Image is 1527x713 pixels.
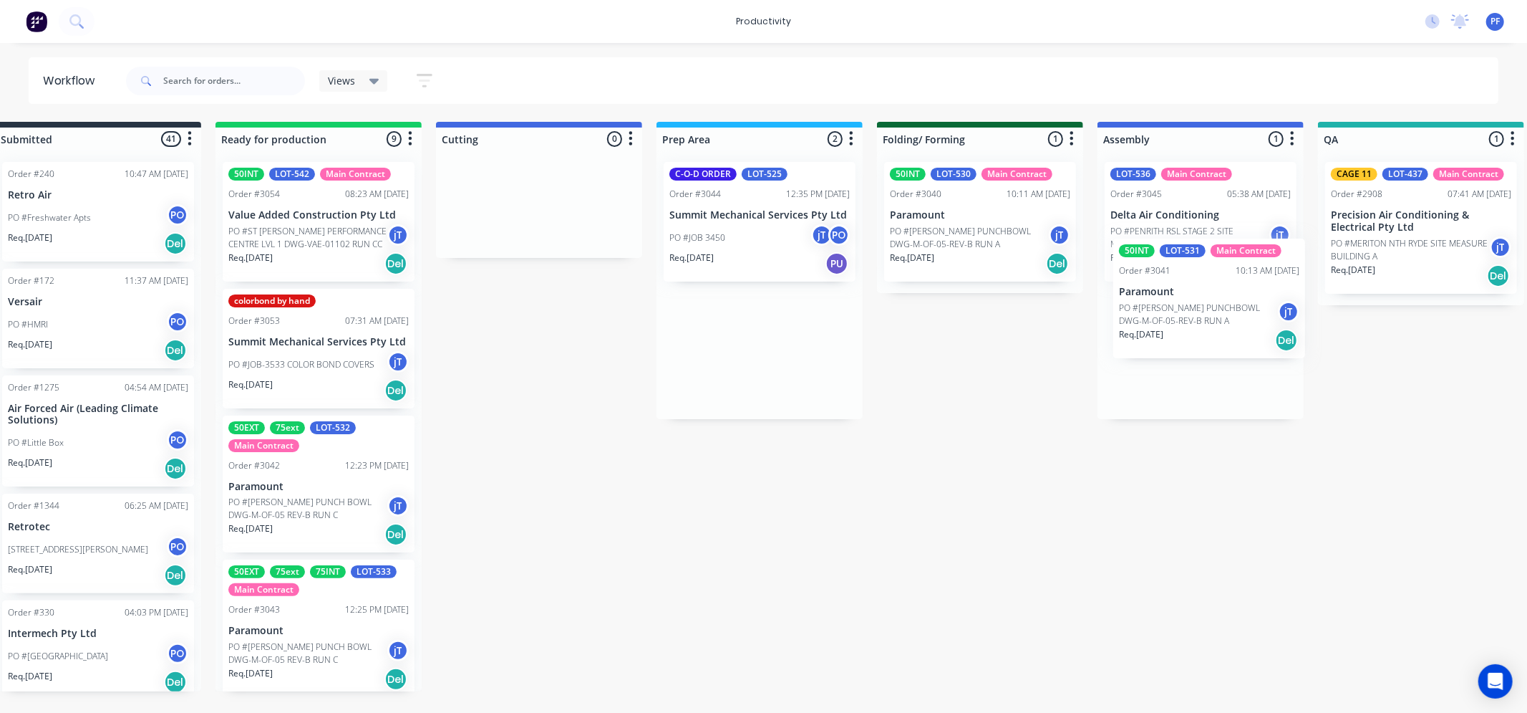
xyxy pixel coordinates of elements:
[26,11,47,32] img: Factory
[163,67,305,95] input: Search for orders...
[729,11,798,32] div: productivity
[43,72,102,90] div: Workflow
[1478,664,1513,699] div: Open Intercom Messenger
[328,73,355,88] span: Views
[1490,15,1500,28] span: PF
